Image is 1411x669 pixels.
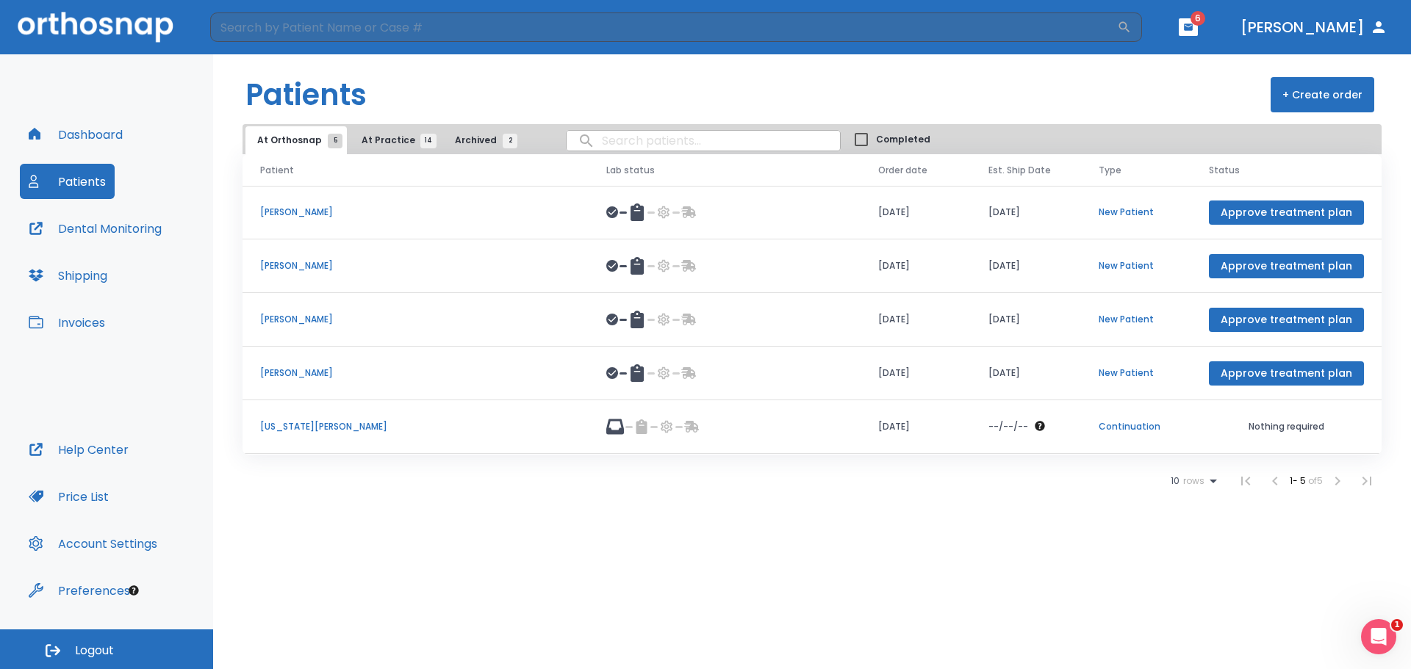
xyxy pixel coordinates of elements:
div: tabs [245,126,525,154]
span: Status [1209,164,1240,177]
span: Type [1099,164,1121,177]
button: Invoices [20,305,114,340]
iframe: Intercom live chat [1361,619,1396,654]
p: New Patient [1099,313,1174,326]
p: New Patient [1099,259,1174,272]
td: [DATE] [861,293,971,347]
div: Tooltip anchor [127,584,140,597]
p: New Patient [1099,206,1174,219]
p: New Patient [1099,366,1174,380]
button: + Create order [1271,77,1374,112]
button: Help Center [20,432,137,467]
button: Approve treatment plan [1209,200,1364,225]
button: Shipping [20,258,116,293]
span: Lab status [606,164,655,177]
span: 14 [420,134,437,148]
span: Completed [876,133,930,146]
td: [DATE] [861,239,971,293]
button: [PERSON_NAME] [1235,14,1393,40]
span: At Practice [362,134,428,147]
p: --/--/-- [988,420,1028,433]
span: 5 [328,134,342,148]
span: 1 - 5 [1290,474,1308,487]
td: [DATE] [971,347,1081,400]
input: search [567,126,840,155]
p: Nothing required [1209,420,1364,433]
p: [PERSON_NAME] [260,259,571,272]
td: [DATE] [971,186,1081,239]
td: [DATE] [971,239,1081,293]
p: [PERSON_NAME] [260,206,571,219]
td: [DATE] [861,186,971,239]
p: [PERSON_NAME] [260,366,571,380]
button: Patients [20,164,115,199]
button: Price List [20,479,118,514]
span: rows [1180,476,1204,486]
span: Order date [878,164,927,177]
td: [DATE] [861,347,971,400]
button: Dental Monitoring [20,211,170,246]
button: Account Settings [20,526,166,561]
span: Est. Ship Date [988,164,1051,177]
span: At Orthosnap [257,134,335,147]
input: Search by Patient Name or Case # [210,12,1117,42]
td: [DATE] [971,293,1081,347]
button: Approve treatment plan [1209,254,1364,278]
p: [PERSON_NAME] [260,313,571,326]
button: Dashboard [20,117,132,152]
p: [US_STATE][PERSON_NAME] [260,420,571,433]
h1: Patients [245,73,367,117]
td: [DATE] [861,400,971,454]
span: 1 [1391,619,1403,631]
span: 6 [1191,11,1205,26]
span: of 5 [1308,474,1323,487]
span: 10 [1171,476,1180,486]
span: Archived [455,134,510,147]
button: Preferences [20,573,139,608]
p: Continuation [1099,420,1174,433]
div: The date will be available after approving treatment plan [988,420,1063,433]
span: Logout [75,643,114,659]
button: Approve treatment plan [1209,361,1364,386]
span: Patient [260,164,294,177]
img: Orthosnap [18,12,173,42]
button: Approve treatment plan [1209,308,1364,332]
span: 2 [503,134,517,148]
